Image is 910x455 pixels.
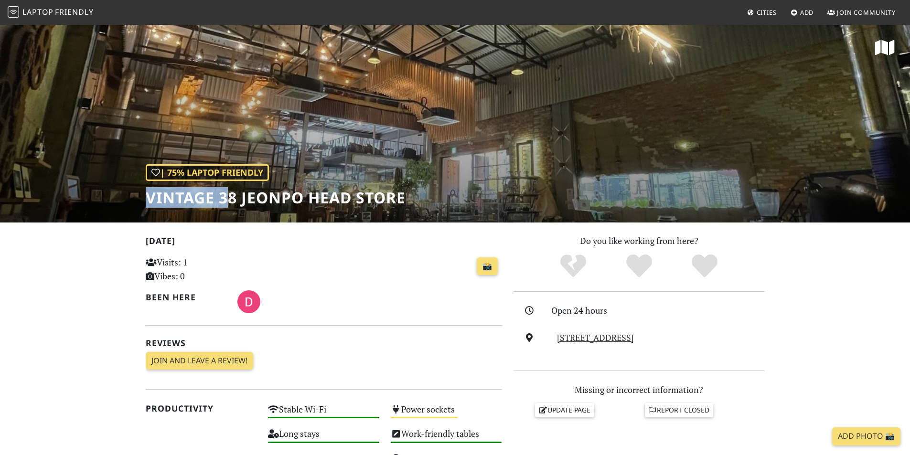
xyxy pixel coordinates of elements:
h1: Vintage 38 Jeonpo Head store [146,189,406,207]
h2: Productivity [146,403,257,413]
span: David Smith [237,295,260,307]
div: No [540,253,606,279]
div: | 75% Laptop Friendly [146,164,269,181]
div: Open 24 hours [551,304,770,317]
a: Add [787,4,818,21]
div: Definitely! [672,253,738,279]
h2: Been here [146,292,226,302]
p: Missing or incorrect information? [514,383,765,397]
span: Join Community [837,8,896,17]
h2: Reviews [146,338,502,348]
div: Stable Wi-Fi [262,402,385,426]
a: 📸 [477,257,498,275]
a: LaptopFriendly LaptopFriendly [8,4,94,21]
span: Laptop [22,7,54,17]
h2: [DATE] [146,236,502,250]
p: Do you like working from here? [514,234,765,248]
a: Update page [535,403,594,417]
p: Visits: 1 Vibes: 0 [146,255,257,283]
div: Power sockets [385,402,508,426]
div: Long stays [262,426,385,450]
div: Yes [606,253,672,279]
a: Cities [743,4,781,21]
a: Report closed [645,403,714,417]
span: Cities [757,8,777,17]
img: LaptopFriendly [8,6,19,18]
div: Work-friendly tables [385,426,508,450]
a: Join Community [824,4,899,21]
a: [STREET_ADDRESS] [557,332,634,343]
span: Add [800,8,814,17]
a: Add Photo 📸 [832,427,900,445]
img: 6362-david.jpg [237,290,260,313]
span: Friendly [55,7,93,17]
a: Join and leave a review! [146,352,253,370]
